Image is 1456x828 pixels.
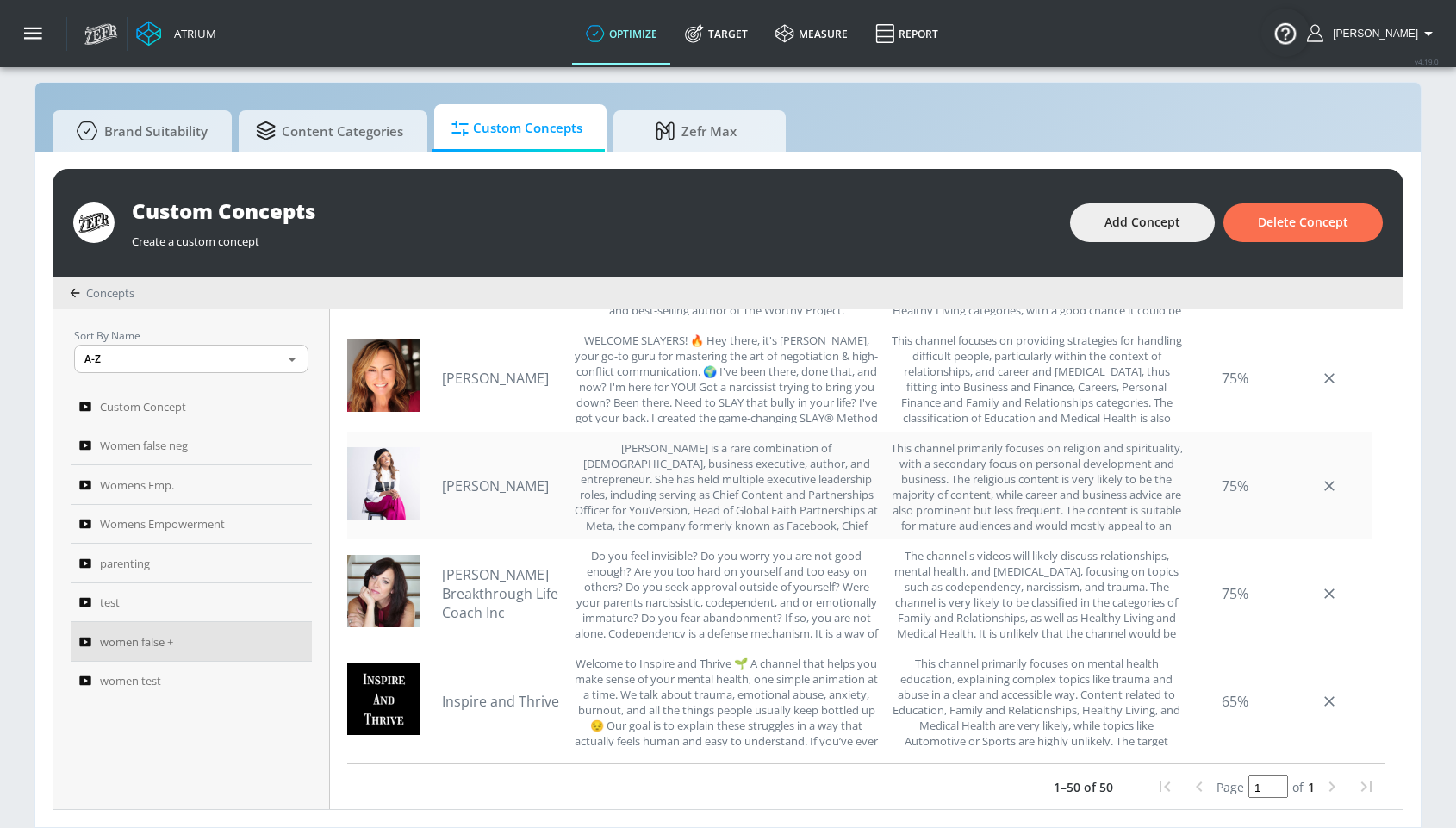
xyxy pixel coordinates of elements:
[71,583,312,623] a: test
[1192,656,1278,746] div: 65%
[347,447,420,520] img: UCmj0FOOpSczFqjYw2Fvz23g
[132,196,1053,225] div: Custom Concepts
[74,345,308,373] div: A-Z
[442,565,563,622] a: [PERSON_NAME] Breakthrough Life Coach Inc
[1192,548,1278,638] div: 75%
[671,3,762,65] a: Target
[442,369,563,388] a: [PERSON_NAME]
[1104,212,1180,233] span: Add Concept
[1192,333,1278,423] div: 75%
[451,108,582,149] span: Custom Concepts
[1223,203,1383,242] button: Delete Concept
[71,505,312,545] a: Womens Empowerment
[571,548,881,638] div: Do you feel invisible? Do you worry you are not good enough? Are you too hard on yourself and too...
[100,670,161,691] span: women test
[762,3,862,65] a: measure
[1216,775,1315,798] div: Set page and press "Enter"
[1326,28,1418,40] span: [PERSON_NAME]
[100,435,188,456] span: Women false neg
[571,333,881,423] div: WELCOME SLAYERS! 🔥 Hey there, it's Rebecca, your go-to guru for mastering the art of negotiation ...
[890,333,1183,423] div: This channel focuses on providing strategies for handling difficult people, particularly within t...
[347,555,420,627] img: UCI-EFu0wsJykzMW4Je191qQ
[1192,440,1278,531] div: 75%
[1307,23,1439,44] button: [PERSON_NAME]
[442,476,563,495] a: [PERSON_NAME]
[71,426,312,466] a: Women false neg
[74,327,308,345] p: Sort By Name
[572,3,671,65] a: optimize
[890,656,1183,746] div: This channel primarily focuses on mental health education, explaining complex topics like trauma ...
[70,285,134,301] div: Concepts
[256,110,403,152] span: Content Categories
[100,592,120,613] span: test
[1415,57,1439,66] span: v 4.19.0
[100,632,173,652] span: women false +
[167,26,216,41] div: Atrium
[1054,778,1113,796] p: 1–50 of 50
[442,692,563,711] a: Inspire and Thrive
[1308,779,1315,795] span: 1
[100,475,174,495] span: Womens Emp.
[71,387,312,426] a: Custom Concept
[132,225,1053,249] div: Create a custom concept
[1258,212,1348,233] span: Delete Concept
[347,663,420,735] img: UCwHjjQitVtir4vj2-kQgKxw
[71,622,312,662] a: women false +
[70,110,208,152] span: Brand Suitability
[347,339,420,412] img: UCnhT4fBE1OWOn7c0Quxdf4w
[1070,203,1215,242] button: Add Concept
[890,440,1183,531] div: This channel primarily focuses on religion and spirituality, with a secondary focus on personal d...
[571,656,881,746] div: Welcome to Inspire and Thrive 🌱 A channel that helps you make sense of your mental health, one si...
[100,553,150,574] span: parenting
[631,110,762,152] span: Zefr Max
[890,548,1183,638] div: The channel's videos will likely discuss relationships, mental health, and self-improvement, focu...
[71,465,312,505] a: Womens Emp.
[71,544,312,583] a: parenting
[100,514,225,534] span: Womens Empowerment
[571,440,881,531] div: Nona Jones is a rare combination of preacher, business executive, author, and entrepreneur. She h...
[862,3,952,65] a: Report
[136,21,216,47] a: Atrium
[1248,775,1288,798] input: page
[1261,9,1310,57] button: Open Resource Center
[100,396,186,417] span: Custom Concept
[86,285,134,301] span: Concepts
[71,662,312,701] a: women test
